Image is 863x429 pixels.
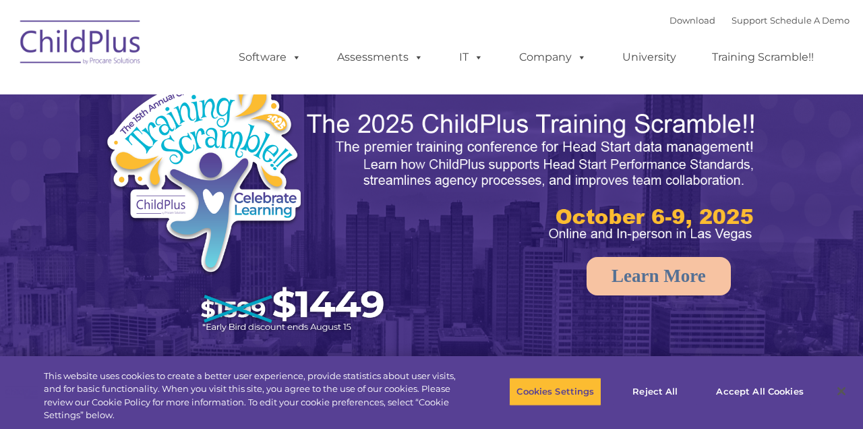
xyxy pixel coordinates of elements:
img: ChildPlus by Procare Solutions [13,11,148,78]
a: Download [669,15,715,26]
a: Support [732,15,767,26]
button: Accept All Cookies [709,378,810,406]
a: IT [446,44,497,71]
font: | [669,15,850,26]
a: Software [225,44,315,71]
a: Assessments [324,44,437,71]
a: Company [506,44,600,71]
a: Schedule A Demo [770,15,850,26]
a: Training Scramble!! [698,44,827,71]
span: Last name [187,89,229,99]
div: This website uses cookies to create a better user experience, provide statistics about user visit... [44,370,475,422]
a: Learn More [587,257,731,295]
a: University [609,44,690,71]
button: Close [827,376,856,406]
button: Cookies Settings [509,378,601,406]
span: Phone number [187,144,245,154]
button: Reject All [613,378,697,406]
